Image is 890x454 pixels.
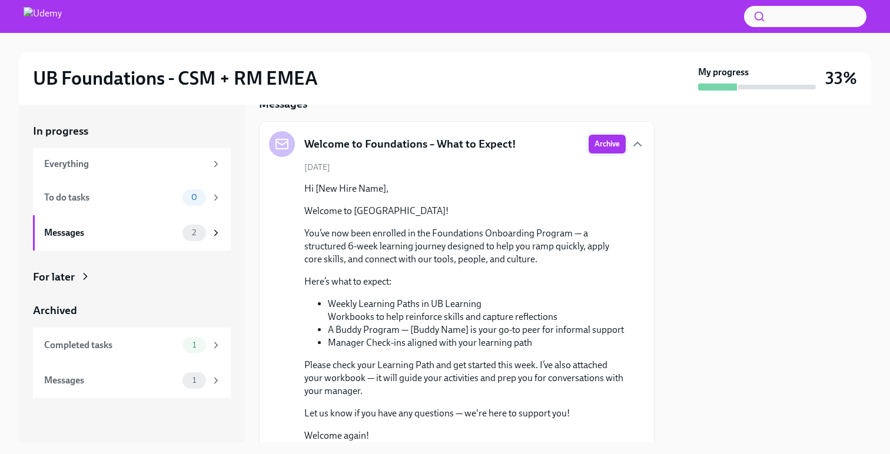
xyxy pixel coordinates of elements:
[304,136,516,152] h5: Welcome to Foundations – What to Expect!
[304,275,626,288] p: Here’s what to expect:
[304,407,626,420] p: Let us know if you have any questions — we're here to support you!
[184,193,204,202] span: 0
[304,429,626,442] p: Welcome again!
[185,228,203,237] span: 2
[33,66,318,90] h2: UB Foundations - CSM + RM EMEA
[304,205,626,218] p: Welcome to [GEOGRAPHIC_DATA]!
[825,68,857,89] h3: 33%
[44,226,178,239] div: Messages
[304,359,626,398] p: Please check your Learning Path and get started this week. I’ve also attached your workbook — it ...
[589,135,626,153] button: Archive
[24,7,62,26] img: Udemy
[44,374,178,387] div: Messages
[185,340,203,349] span: 1
[304,227,626,266] p: You’ve now been enrolled in the Foundations Onboarding Program — a structured 6-week learning jou...
[328,323,626,336] li: A Buddy Program — [Buddy Name] is your go-to peer for informal support
[595,138,620,150] span: Archive
[328,298,626,323] li: Weekly Learning Paths in UB Learning Workbooks to help reinforce skills and capture reflections
[33,269,231,285] a: For later
[33,180,231,215] a: To do tasks0
[185,376,203,385] span: 1
[328,336,626,349] li: Manager Check-ins aligned with your learning path
[304,182,626,195] p: Hi [New Hire Name],
[33,328,231,363] a: Completed tasks1
[33,215,231,251] a: Messages2
[44,339,178,352] div: Completed tasks
[33,148,231,180] a: Everything
[44,191,178,204] div: To do tasks
[33,363,231,398] a: Messages1
[33,269,75,285] div: For later
[33,123,231,139] a: In progress
[44,158,206,171] div: Everything
[698,66,749,79] strong: My progress
[33,303,231,318] a: Archived
[304,162,330,173] span: [DATE]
